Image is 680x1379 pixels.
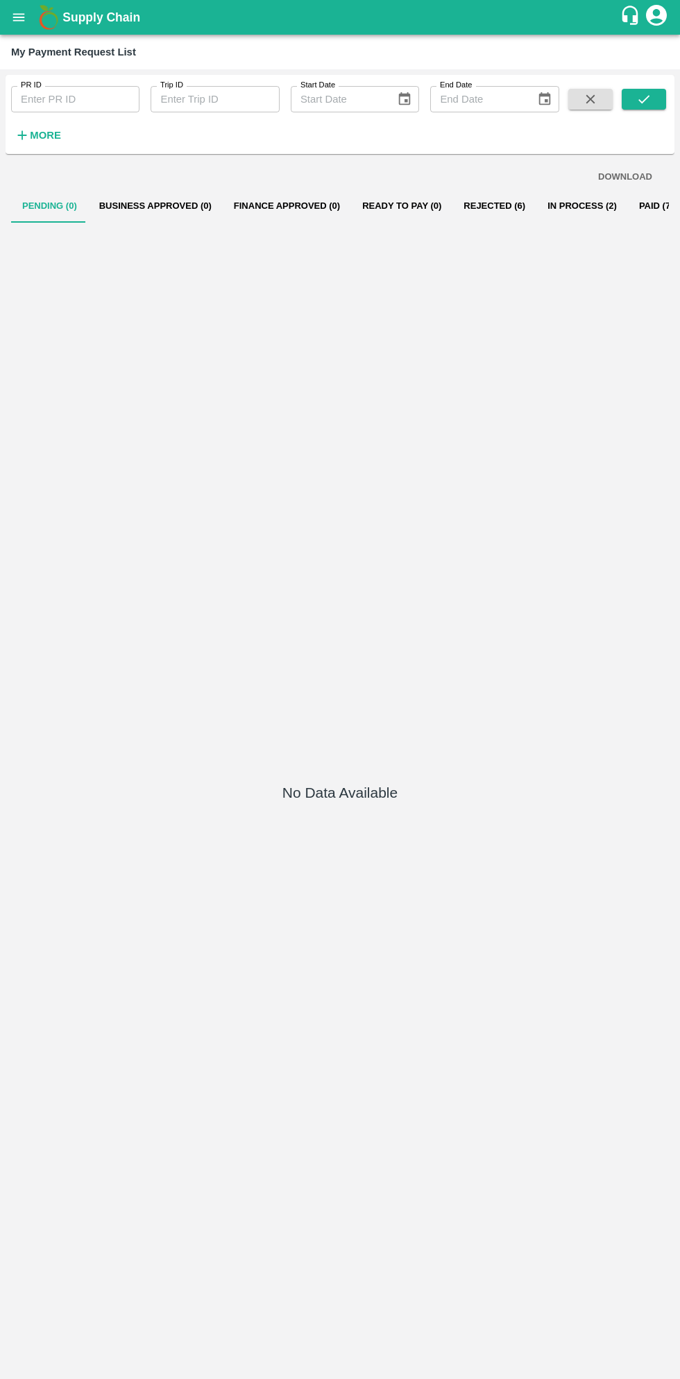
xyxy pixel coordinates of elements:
button: More [11,123,65,147]
b: Supply Chain [62,10,140,24]
input: End Date [430,86,525,112]
button: Choose date [532,86,558,112]
button: Pending (0) [11,189,88,223]
label: End Date [440,80,472,91]
label: Start Date [300,80,335,91]
button: Ready To Pay (0) [351,189,452,223]
input: Enter Trip ID [151,86,279,112]
label: Trip ID [160,80,183,91]
button: Choose date [391,86,418,112]
h5: No Data Available [282,783,398,803]
button: Finance Approved (0) [223,189,351,223]
button: In Process (2) [536,189,628,223]
div: customer-support [620,5,644,30]
img: logo [35,3,62,31]
div: account of current user [644,3,669,32]
label: PR ID [21,80,42,91]
button: DOWNLOAD [593,165,658,189]
a: Supply Chain [62,8,620,27]
input: Enter PR ID [11,86,139,112]
button: open drawer [3,1,35,33]
button: Business Approved (0) [88,189,223,223]
div: My Payment Request List [11,43,136,61]
input: Start Date [291,86,386,112]
button: Rejected (6) [452,189,536,223]
strong: More [30,130,61,141]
